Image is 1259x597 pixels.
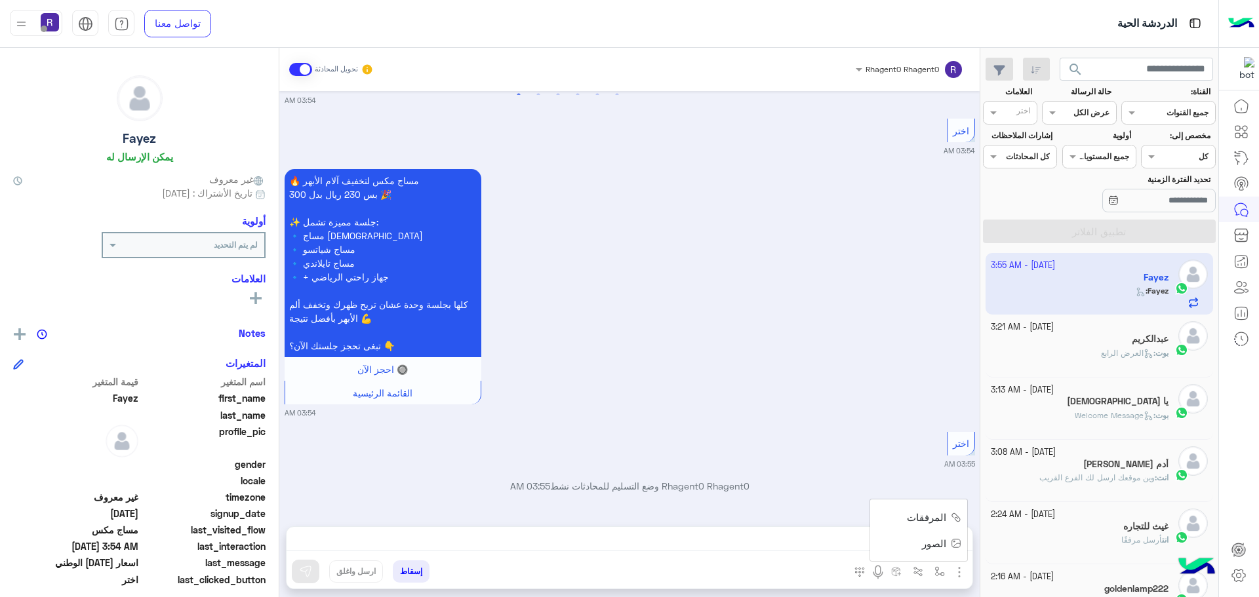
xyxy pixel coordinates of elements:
[1175,343,1188,356] img: WhatsApp
[1155,410,1169,420] span: بوت
[1162,535,1169,545] span: انت
[141,490,266,504] span: timezone
[141,375,266,389] span: اسم المتغير
[1044,86,1111,98] label: حالة الرسالة
[944,145,975,156] small: 03:54 AM
[393,560,430,583] button: إسقاط
[1123,521,1169,532] h5: غيث للتجاره
[913,566,923,577] img: Trigger scenario
[117,76,162,121] img: defaultAdmin.png
[1178,509,1208,538] img: defaultAdmin.png
[13,490,138,504] span: غير معروف
[866,64,939,74] span: Rhagent0 Rhagent0
[353,387,412,398] span: القائمة الرئيسية
[1175,469,1188,482] img: WhatsApp
[1178,321,1208,351] img: defaultAdmin.png
[1155,472,1169,482] b: :
[41,13,59,31] img: userImage
[37,329,47,339] img: notes
[951,536,961,551] img: upload images
[141,556,266,569] span: last_message
[1083,459,1169,470] h5: أدم محمد أدم
[510,480,550,491] span: 03:55 AM
[13,457,138,471] span: null
[106,151,173,163] h6: يمكن الإرسال له
[285,479,975,493] p: Rhagent0 Rhagent0 وضع التسليم للمحادثات نشط
[114,16,129,31] img: tab
[854,567,865,577] img: make a call
[1132,334,1169,345] h5: عبدالكريم
[78,16,93,31] img: tab
[1104,583,1169,594] h5: goldenlamp222
[984,86,1032,98] label: العلامات
[13,507,138,520] span: 2025-09-16T03:21:28.401Z
[13,391,138,405] span: Fayez
[983,220,1216,243] button: تطبيق الفلاتر
[1153,410,1169,420] b: :
[285,408,316,418] small: 03:54 AM
[1016,105,1032,120] div: اختر
[1143,130,1210,142] label: مخصص إلى:
[141,408,266,422] span: last_name
[1175,531,1188,544] img: WhatsApp
[1068,62,1083,77] span: search
[1064,174,1210,185] label: تحديد الفترة الزمنية
[315,64,358,75] small: تحويل المحادثة
[141,507,266,520] span: signup_date
[226,357,266,369] h6: المتغيرات
[1178,384,1208,414] img: defaultAdmin.png
[891,566,902,577] img: create order
[14,328,26,340] img: add
[1064,130,1131,142] label: أولوية
[896,505,967,531] button: المرفقات
[1101,348,1153,358] span: العرض الرابع
[991,446,1056,459] small: [DATE] - 3:08 AM
[141,523,266,537] span: last_visited_flow
[144,10,211,37] a: تواصل معنا
[13,573,138,587] span: اختر
[239,327,266,339] h6: Notes
[357,364,408,375] span: 🔘 احجز الآن
[123,131,156,146] h5: Fayez
[141,457,266,471] span: gender
[929,560,951,582] button: select flow
[1117,15,1177,33] p: الدردشة الحية
[953,125,969,136] span: اختر
[285,95,316,106] small: 03:54 AM
[1157,472,1169,482] span: انت
[991,384,1054,396] small: [DATE] - 3:13 AM
[1121,535,1162,545] span: أرسل مرفقًا
[285,169,481,357] p: 18/9/2025, 3:54 AM
[991,571,1054,583] small: [DATE] - 2:16 AM
[299,565,312,578] img: send message
[1039,472,1155,482] span: وين موقعك ارسل لك الفرع القريب
[13,273,266,284] h6: العلامات
[329,560,383,583] button: ارسل واغلق
[1178,446,1208,476] img: defaultAdmin.png
[951,564,967,580] img: send attachment
[1231,57,1254,81] img: 322853014244696
[870,564,886,580] img: send voice note
[1075,410,1153,420] span: Welcome Message
[984,130,1052,142] label: إشارات الملاحظات
[951,510,961,525] img: upload attachment
[242,215,266,227] h6: أولوية
[934,566,945,577] img: select flow
[911,530,967,556] button: الصور
[944,459,975,469] small: 03:55 AM
[141,539,266,553] span: last_interaction
[209,172,266,186] span: غير معروف
[141,573,266,587] span: last_clicked_button
[141,474,266,488] span: locale
[13,375,138,389] span: قيمة المتغير
[1153,348,1169,358] b: :
[1123,86,1211,98] label: القناة:
[1060,58,1092,86] button: search
[991,321,1054,334] small: [DATE] - 3:21 AM
[1175,406,1188,419] img: WhatsApp
[13,523,138,537] span: مساج مكس
[214,240,258,250] b: لم يتم التحديد
[13,539,138,553] span: 2025-09-18T00:54:51.788Z
[108,10,134,37] a: tab
[922,536,946,551] span: الصور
